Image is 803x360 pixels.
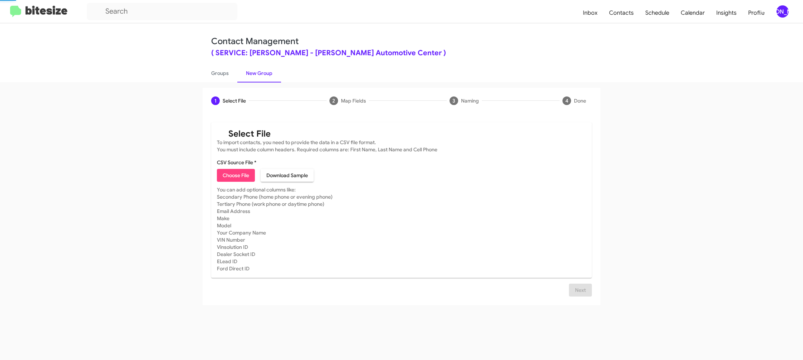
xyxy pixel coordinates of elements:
[211,36,299,47] a: Contact Management
[577,3,603,23] a: Inbox
[776,5,789,18] div: [PERSON_NAME]
[569,284,592,297] button: Next
[223,169,249,182] span: Choose File
[237,64,281,82] a: New Group
[217,128,586,137] mat-card-title: Select File
[211,49,592,57] div: ( SERVICE: [PERSON_NAME] - [PERSON_NAME] Automotive Center )
[217,139,586,153] mat-card-subtitle: To import contacts, you need to provide the data in a CSV file format. You must include column he...
[217,159,256,166] label: CSV Source File *
[87,3,237,20] input: Search
[742,3,770,23] a: Profile
[770,5,795,18] button: [PERSON_NAME]
[711,3,742,23] a: Insights
[266,169,308,182] span: Download Sample
[575,284,586,297] span: Next
[217,169,255,182] button: Choose File
[217,186,586,272] mat-card-subtitle: You can add optional columns like: Secondary Phone (home phone or evening phone) Tertiary Phone (...
[261,169,314,182] button: Download Sample
[603,3,640,23] a: Contacts
[203,64,237,82] a: Groups
[675,3,711,23] a: Calendar
[640,3,675,23] a: Schedule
